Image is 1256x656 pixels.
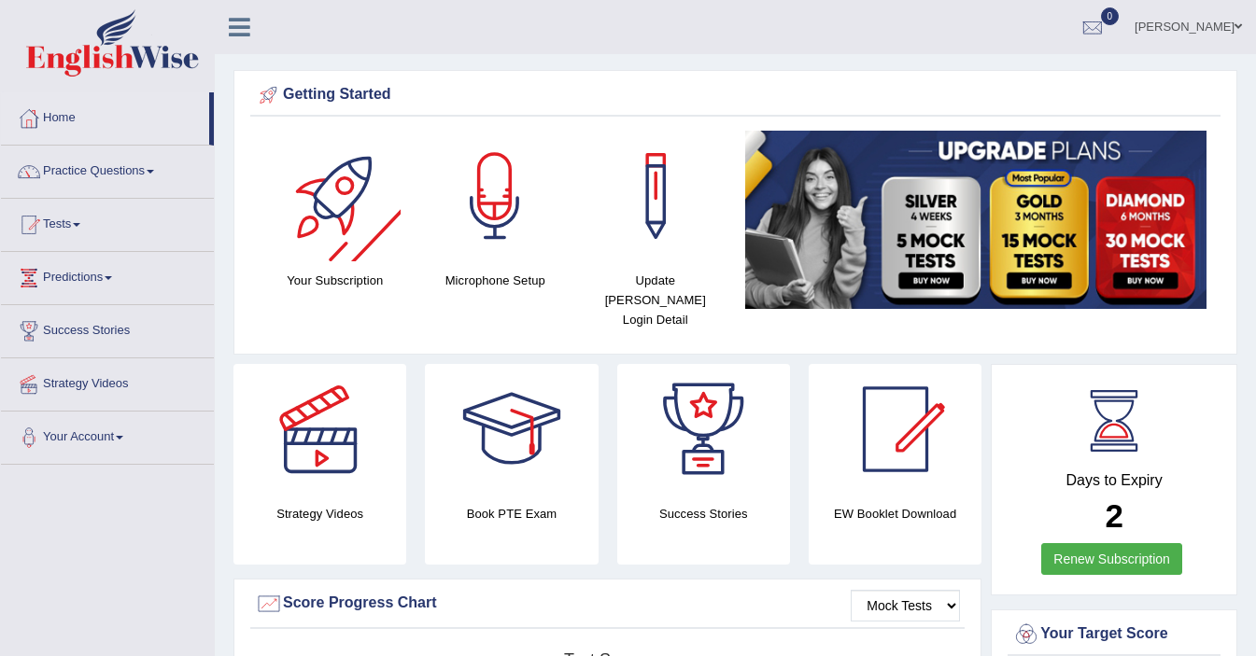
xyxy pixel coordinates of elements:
a: Strategy Videos [1,358,214,405]
a: Practice Questions [1,146,214,192]
b: 2 [1105,497,1122,534]
div: Your Target Score [1012,621,1216,649]
h4: Success Stories [617,504,790,523]
div: Score Progress Chart [255,590,960,618]
h4: Update [PERSON_NAME] Login Detail [585,271,727,329]
div: Getting Started [255,81,1216,109]
h4: Days to Expiry [1012,472,1216,489]
span: 0 [1101,7,1120,25]
a: Predictions [1,252,214,299]
a: Tests [1,199,214,245]
h4: Microphone Setup [425,271,567,290]
h4: Strategy Videos [233,504,406,523]
h4: Book PTE Exam [425,504,598,523]
a: Renew Subscription [1041,543,1182,575]
a: Home [1,92,209,139]
h4: Your Subscription [264,271,406,290]
a: Success Stories [1,305,214,352]
img: small5.jpg [745,131,1207,309]
h4: EW Booklet Download [809,504,981,523]
a: Your Account [1,412,214,458]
